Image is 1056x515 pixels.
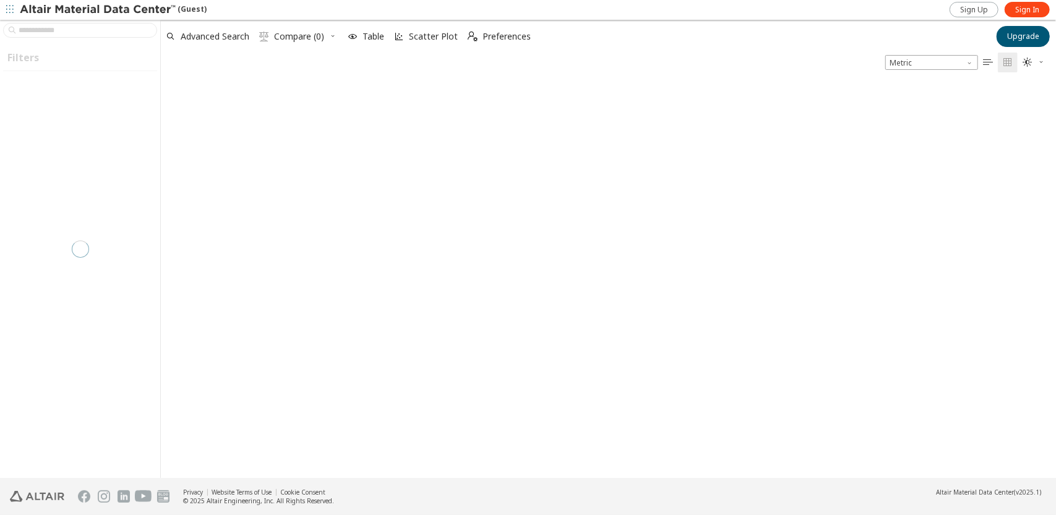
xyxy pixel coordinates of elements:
a: Cookie Consent [280,488,325,496]
span: Advanced Search [181,32,249,41]
img: Altair Material Data Center [20,4,178,16]
div: Unit System [885,55,978,70]
span: Compare (0) [274,32,324,41]
span: Scatter Plot [409,32,458,41]
div: © 2025 Altair Engineering, Inc. All Rights Reserved. [183,496,334,505]
span: Upgrade [1007,32,1039,41]
i:  [1023,57,1032,67]
div: (v2025.1) [936,488,1041,496]
div: (Guest) [20,4,207,16]
i:  [468,32,478,41]
button: Table View [978,53,998,72]
i:  [259,32,269,41]
a: Sign In [1005,2,1050,17]
img: Altair Engineering [10,491,64,502]
a: Sign Up [950,2,998,17]
a: Website Terms of Use [212,488,272,496]
button: Theme [1018,53,1050,72]
span: Sign Up [960,5,988,15]
span: Preferences [483,32,531,41]
i:  [983,57,993,67]
span: Table [363,32,384,41]
button: Upgrade [997,26,1050,47]
span: Metric [885,55,978,70]
i:  [1003,57,1013,67]
span: Altair Material Data Center [936,488,1014,496]
span: Sign In [1015,5,1039,15]
a: Privacy [183,488,203,496]
button: Tile View [998,53,1018,72]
